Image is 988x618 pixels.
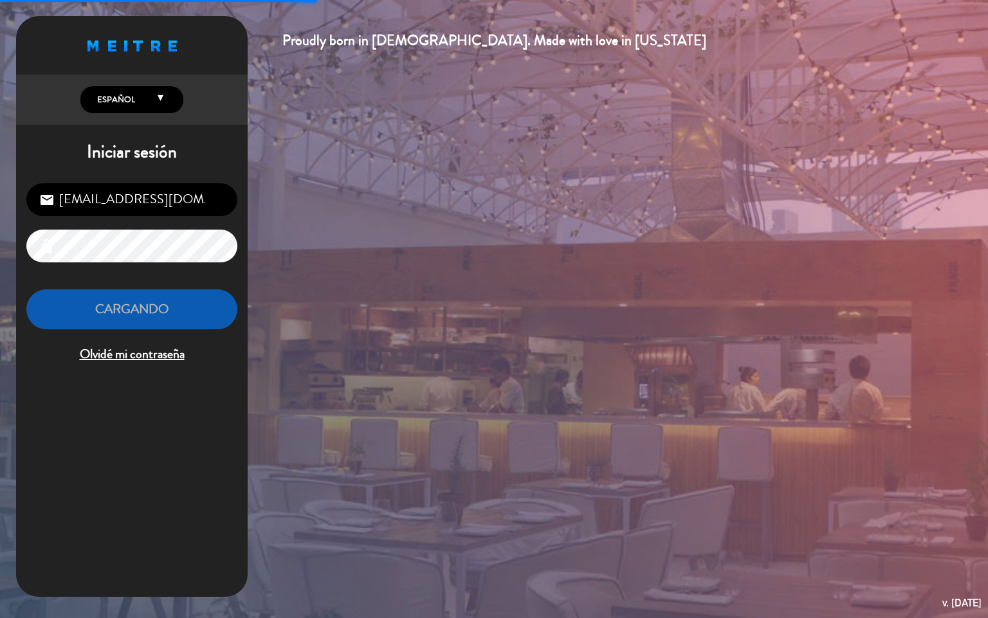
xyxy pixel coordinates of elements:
[94,93,135,106] span: Español
[26,289,237,330] button: Cargando
[26,344,237,365] span: Olvidé mi contraseña
[39,239,55,254] i: lock
[39,192,55,208] i: email
[942,594,982,612] div: v. [DATE]
[26,183,237,216] input: Correo Electrónico
[16,141,248,163] h1: Iniciar sesión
